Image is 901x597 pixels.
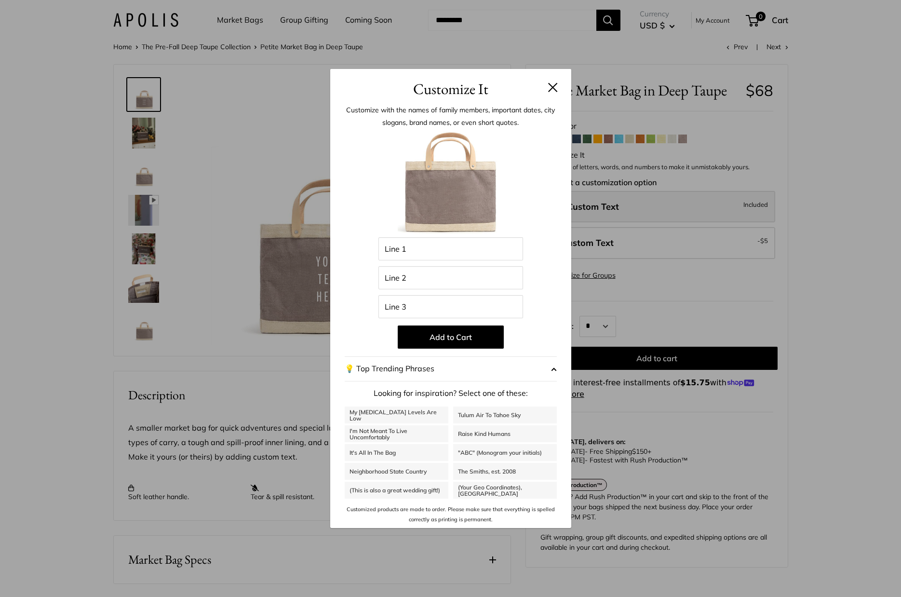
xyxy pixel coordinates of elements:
button: Add to Cart [398,326,504,349]
a: (This is also a great wedding gift!) [345,482,448,499]
iframe: Sign Up via Text for Offers [8,560,103,589]
a: (Your Geo Coordinates), [GEOGRAPHIC_DATA] [453,482,557,499]
a: Neighborhood State Country [345,463,448,480]
a: It's All In The Bag [345,444,448,461]
p: Customized products are made to order. Please make sure that everything is spelled correctly as p... [345,504,557,524]
a: "ABC" (Monogram your initials) [453,444,557,461]
a: I'm Not Meant To Live Uncomfortably [345,425,448,442]
a: My [MEDICAL_DATA] Levels Are Low [345,407,448,423]
button: 💡 Top Trending Phrases [345,356,557,381]
p: Customize with the names of family members, important dates, city slogans, brand names, or even s... [345,104,557,129]
p: Looking for inspiration? Select one of these: [345,386,557,401]
a: Tulum Air To Tahoe Sky [453,407,557,423]
img: tauoe_035-customizer.jpg [398,131,504,237]
a: The Smiths, est. 2008 [453,463,557,480]
a: Raise Kind Humans [453,425,557,442]
h3: Customize It [345,78,557,100]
